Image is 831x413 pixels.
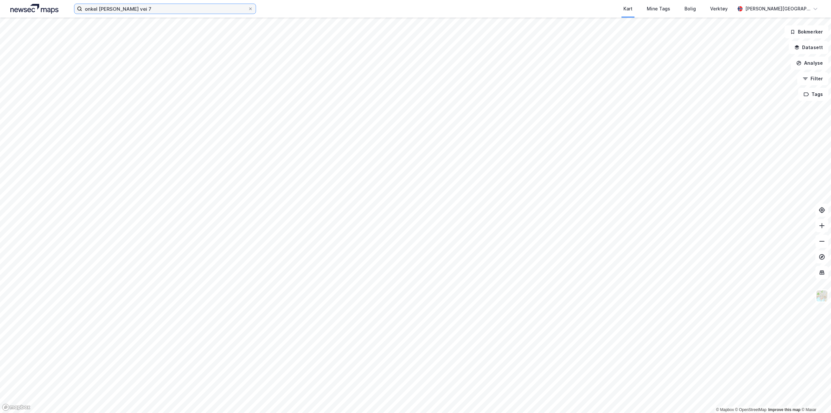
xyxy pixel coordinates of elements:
iframe: Chat Widget [799,382,831,413]
div: Kart [623,5,633,13]
div: Bolig [684,5,696,13]
img: Z [816,290,828,302]
div: Mine Tags [647,5,670,13]
a: Improve this map [768,407,800,412]
input: Søk på adresse, matrikkel, gårdeiere, leietakere eller personer [82,4,248,14]
a: Mapbox homepage [2,404,31,411]
a: OpenStreetMap [735,407,767,412]
div: Verktøy [710,5,728,13]
div: [PERSON_NAME][GEOGRAPHIC_DATA] [745,5,810,13]
button: Tags [798,88,828,101]
a: Mapbox [716,407,734,412]
button: Analyse [791,57,828,70]
button: Bokmerker [785,25,828,38]
button: Filter [797,72,828,85]
img: logo.a4113a55bc3d86da70a041830d287a7e.svg [10,4,58,14]
button: Datasett [789,41,828,54]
